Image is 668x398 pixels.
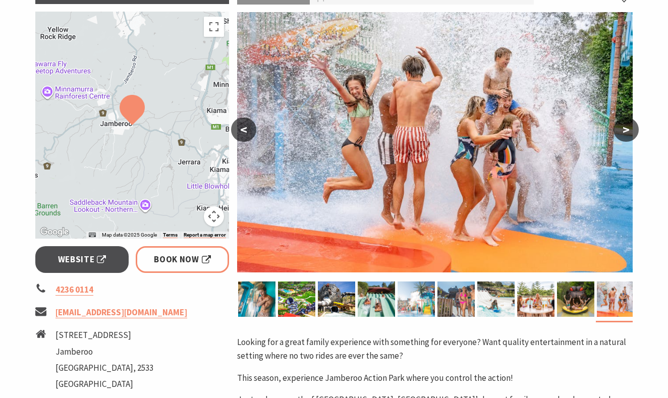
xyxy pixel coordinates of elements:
[89,232,96,239] button: Keyboard shortcuts
[154,253,211,266] span: Book Now
[58,253,106,266] span: Website
[238,281,275,317] img: A Truly Hair Raising Experience - The Stinger, only at Jamberoo!
[136,246,229,273] a: Book Now
[237,371,633,385] p: This season, experience Jamberoo Action Park where you control the action!
[38,225,71,239] a: Click to see this area on Google Maps
[237,12,633,272] img: Fun for everyone at Banjo's Billabong
[437,281,475,317] img: Jamberoo...where you control the Action!
[184,232,226,238] a: Report a map error
[278,281,315,317] img: Jamberoo Action Park
[55,328,153,342] li: [STREET_ADDRESS]
[597,281,634,317] img: Fun for everyone at Banjo's Billabong
[358,281,395,317] img: only at Jamberoo...where you control the action!
[318,281,355,317] img: The Perfect Storm
[237,335,633,363] p: Looking for a great family experience with something for everyone? Want quality entertainment in ...
[35,246,129,273] a: Website
[557,281,594,317] img: Drop into the Darkness on The Taipan!
[204,206,224,226] button: Map camera controls
[231,118,256,142] button: <
[55,377,153,391] li: [GEOGRAPHIC_DATA]
[163,232,178,238] a: Terms (opens in new tab)
[204,17,224,37] button: Toggle fullscreen view
[55,345,153,359] li: Jamberoo
[55,284,93,296] a: 4236 0114
[102,232,157,238] span: Map data ©2025 Google
[55,307,187,318] a: [EMAIL_ADDRESS][DOMAIN_NAME]
[55,361,153,375] li: [GEOGRAPHIC_DATA], 2533
[398,281,435,317] img: Jamberoo Action Park
[517,281,554,317] img: Bombora Seafood Bombora Scoop
[38,225,71,239] img: Google
[477,281,515,317] img: Feel The Rush, race your mates - Octo-Racer, only at Jamberoo Action Park
[614,118,639,142] button: >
